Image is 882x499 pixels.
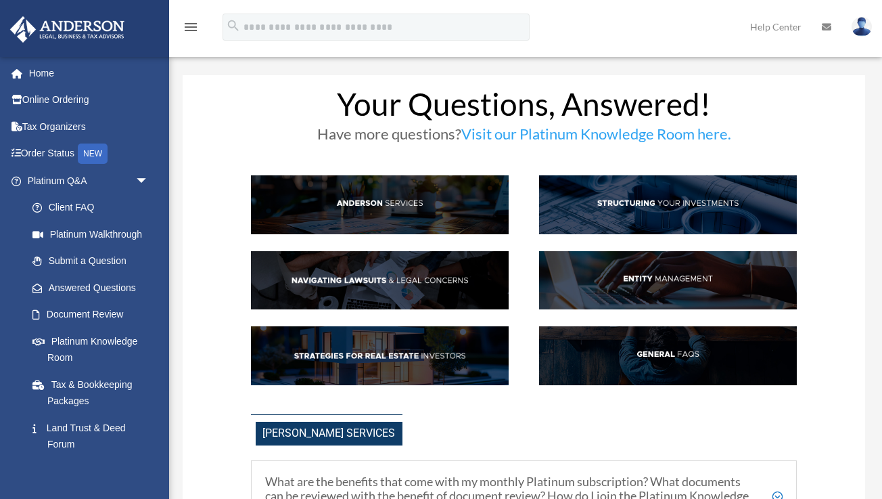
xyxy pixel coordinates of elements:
[251,89,797,127] h1: Your Questions, Answered!
[251,251,509,309] img: NavLaw_hdr
[19,414,169,458] a: Land Trust & Deed Forum
[226,18,241,33] i: search
[19,274,169,301] a: Answered Questions
[539,251,797,309] img: EntManag_hdr
[9,60,169,87] a: Home
[19,221,169,248] a: Platinum Walkthrough
[19,328,169,371] a: Platinum Knowledge Room
[183,19,199,35] i: menu
[461,125,731,150] a: Visit our Platinum Knowledge Room here.
[135,167,162,195] span: arrow_drop_down
[539,175,797,234] img: StructInv_hdr
[256,422,402,446] span: [PERSON_NAME] Services
[19,371,169,414] a: Tax & Bookkeeping Packages
[9,140,169,168] a: Order StatusNEW
[251,127,797,148] h3: Have more questions?
[251,175,509,234] img: AndServ_hdr
[6,16,129,43] img: Anderson Advisors Platinum Portal
[539,326,797,385] img: GenFAQ_hdr
[19,301,169,328] a: Document Review
[19,248,169,275] a: Submit a Question
[19,194,162,221] a: Client FAQ
[183,24,199,35] a: menu
[251,326,509,385] img: StratsRE_hdr
[78,144,108,164] div: NEW
[9,113,169,140] a: Tax Organizers
[9,167,169,194] a: Platinum Q&Aarrow_drop_down
[852,17,872,37] img: User Pic
[9,87,169,114] a: Online Ordering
